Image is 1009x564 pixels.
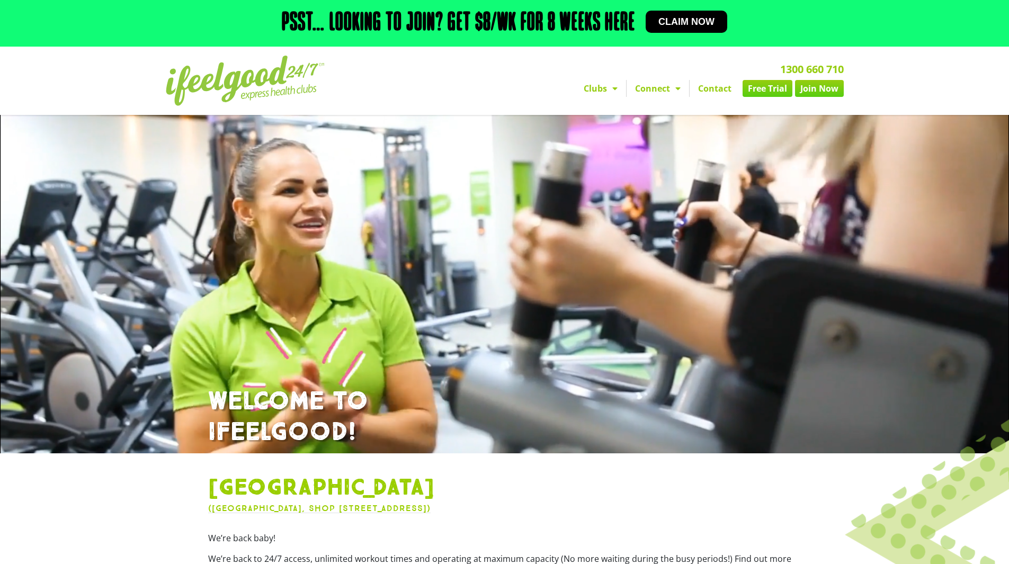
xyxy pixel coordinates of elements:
[282,11,635,36] h2: Psst… Looking to join? Get $8/wk for 8 weeks here
[208,503,431,513] a: ([GEOGRAPHIC_DATA], Shop [STREET_ADDRESS])
[658,17,715,26] span: Claim now
[575,80,626,97] a: Clubs
[743,80,792,97] a: Free Trial
[646,11,727,33] a: Claim now
[208,475,801,502] h1: [GEOGRAPHIC_DATA]
[208,387,801,447] h1: WELCOME TO IFEELGOOD!
[795,80,844,97] a: Join Now
[627,80,689,97] a: Connect
[208,532,801,544] p: We’re back baby!
[780,62,844,76] a: 1300 660 710
[407,80,844,97] nav: Menu
[690,80,740,97] a: Contact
